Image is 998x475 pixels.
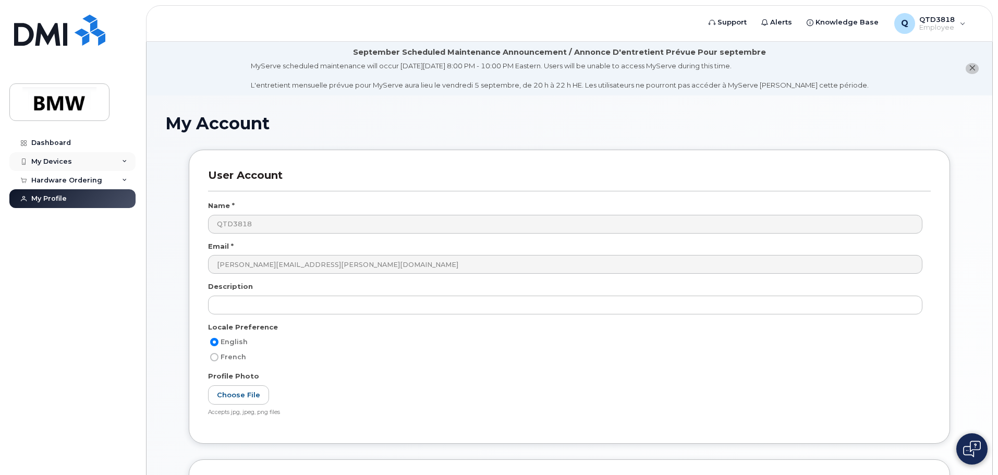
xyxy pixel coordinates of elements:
input: English [210,338,218,346]
input: French [210,353,218,361]
img: Open chat [963,441,981,457]
label: Choose File [208,385,269,405]
h3: User Account [208,169,931,191]
button: close notification [966,63,979,74]
label: Locale Preference [208,322,278,332]
label: Profile Photo [208,371,259,381]
h1: My Account [165,114,973,132]
label: Email * [208,241,234,251]
span: French [221,353,246,361]
span: English [221,338,248,346]
div: MyServe scheduled maintenance will occur [DATE][DATE] 8:00 PM - 10:00 PM Eastern. Users will be u... [251,61,869,90]
div: September Scheduled Maintenance Announcement / Annonce D'entretient Prévue Pour septembre [353,47,766,58]
div: Accepts jpg, jpeg, png files [208,409,922,417]
label: Description [208,282,253,291]
label: Name * [208,201,235,211]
